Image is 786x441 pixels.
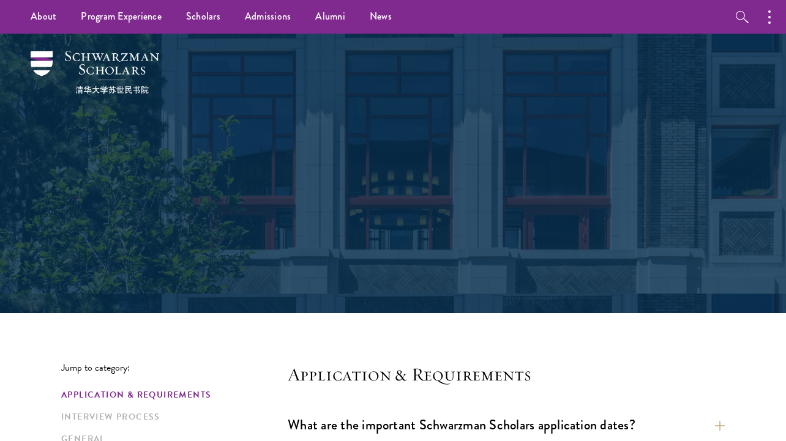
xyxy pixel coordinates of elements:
[288,362,725,387] h4: Application & Requirements
[31,51,159,94] img: Schwarzman Scholars
[61,362,288,373] p: Jump to category:
[61,388,280,401] a: Application & Requirements
[288,411,725,439] button: What are the important Schwarzman Scholars application dates?
[61,410,280,423] a: Interview Process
